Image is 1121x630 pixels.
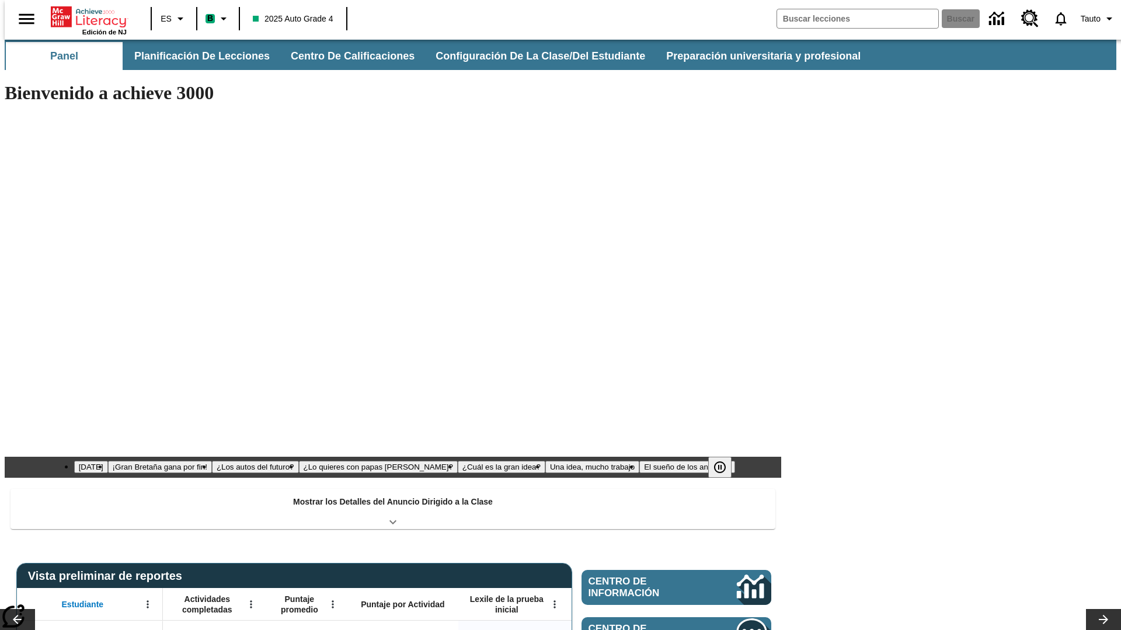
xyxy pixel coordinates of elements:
[299,461,458,473] button: Diapositiva 4 ¿Lo quieres con papas fritas?
[62,599,104,610] span: Estudiante
[281,42,424,70] button: Centro de calificaciones
[169,594,246,615] span: Actividades completadas
[708,457,743,478] div: Pausar
[6,42,123,70] button: Panel
[1014,3,1046,34] a: Centro de recursos, Se abrirá en una pestaña nueva.
[589,576,698,599] span: Centro de información
[161,13,172,25] span: ES
[982,3,1014,35] a: Centro de información
[125,42,279,70] button: Planificación de lecciones
[5,42,871,70] div: Subbarra de navegación
[108,461,212,473] button: Diapositiva 2 ¡Gran Bretaña gana por fin!
[293,496,493,508] p: Mostrar los Detalles del Anuncio Dirigido a la Clase
[212,461,299,473] button: Diapositiva 3 ¿Los autos del futuro?
[1076,8,1121,29] button: Perfil/Configuración
[657,42,870,70] button: Preparación universitaria y profesional
[5,40,1116,70] div: Subbarra de navegación
[51,5,127,29] a: Portada
[458,461,545,473] button: Diapositiva 5 ¿Cuál es la gran idea?
[545,461,639,473] button: Diapositiva 6 Una idea, mucho trabajo
[582,570,771,605] a: Centro de información
[155,8,193,29] button: Lenguaje: ES, Selecciona un idioma
[139,596,156,613] button: Abrir menú
[1086,609,1121,630] button: Carrusel de lecciones, seguir
[546,596,563,613] button: Abrir menú
[11,489,775,529] div: Mostrar los Detalles del Anuncio Dirigido a la Clase
[464,594,549,615] span: Lexile de la prueba inicial
[28,569,188,583] span: Vista preliminar de reportes
[51,4,127,36] div: Portada
[253,13,333,25] span: 2025 Auto Grade 4
[1046,3,1076,34] a: Notificaciones
[639,461,735,473] button: Diapositiva 7 El sueño de los animales
[271,594,328,615] span: Puntaje promedio
[426,42,655,70] button: Configuración de la clase/del estudiante
[324,596,342,613] button: Abrir menú
[708,457,732,478] button: Pausar
[5,82,781,104] h1: Bienvenido a achieve 3000
[74,461,108,473] button: Diapositiva 1 Día del Trabajo
[242,596,260,613] button: Abrir menú
[777,9,938,28] input: Buscar campo
[361,599,444,610] span: Puntaje por Actividad
[207,11,213,26] span: B
[9,2,44,36] button: Abrir el menú lateral
[201,8,235,29] button: Boost El color de la clase es verde menta. Cambiar el color de la clase.
[82,29,127,36] span: Edición de NJ
[1081,13,1101,25] span: Tauto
